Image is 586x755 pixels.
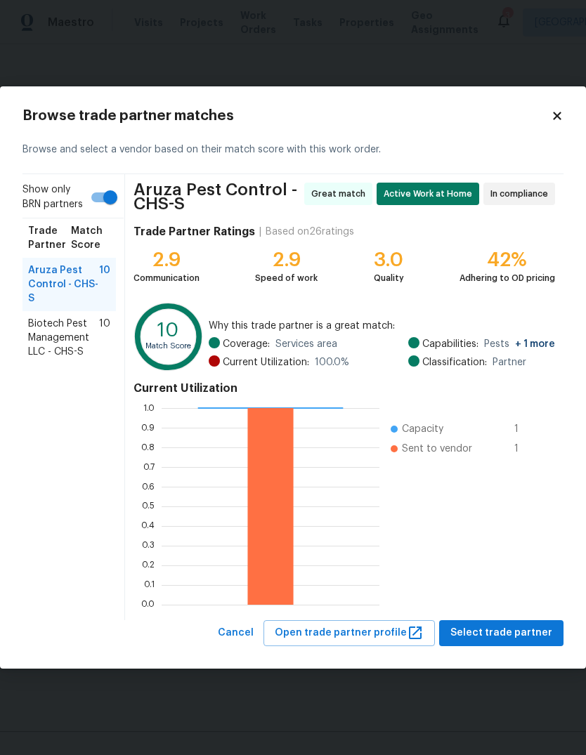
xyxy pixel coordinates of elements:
text: 0.6 [142,482,155,491]
span: Open trade partner profile [275,624,424,642]
button: Open trade partner profile [263,620,435,646]
h2: Browse trade partner matches [22,109,551,123]
span: 10 [99,317,110,359]
span: In compliance [490,187,554,201]
span: Select trade partner [450,624,552,642]
text: 0.9 [141,424,155,432]
h4: Current Utilization [134,381,555,395]
span: Aruza Pest Control - CHS-S [28,263,99,306]
span: Biotech Pest Management LLC - CHS-S [28,317,99,359]
span: 100.0 % [315,355,349,369]
span: Match Score [71,224,110,252]
span: 1 [514,442,537,456]
text: 0.8 [141,443,155,452]
button: Cancel [212,620,259,646]
div: 42% [460,253,555,267]
span: Show only BRN partners [22,183,83,212]
span: Great match [311,187,371,201]
text: 0.1 [144,581,155,589]
span: 1 [514,422,537,436]
span: Partner [493,355,526,369]
span: Capabilities: [422,337,478,351]
span: Why this trade partner is a great match: [209,319,555,333]
text: 0.5 [142,502,155,511]
span: Services area [275,337,337,351]
div: 3.0 [374,253,404,267]
div: | [255,225,266,239]
div: 2.9 [255,253,318,267]
text: 1.0 [143,404,155,412]
div: Based on 26 ratings [266,225,354,239]
span: Capacity [402,422,443,436]
text: Match Score [145,342,191,350]
button: Select trade partner [439,620,564,646]
text: 0.0 [141,600,155,609]
text: 0.2 [142,561,155,570]
div: Communication [134,271,200,285]
text: 0.7 [143,463,155,471]
div: 2.9 [134,253,200,267]
span: Aruza Pest Control - CHS-S [134,183,300,211]
div: Speed of work [255,271,318,285]
span: Current Utilization: [223,355,309,369]
span: 10 [99,263,110,306]
span: Trade Partner [28,224,71,252]
div: Browse and select a vendor based on their match score with this work order. [22,126,564,174]
span: Cancel [218,624,254,642]
span: Active Work at Home [384,187,478,201]
div: Quality [374,271,404,285]
text: 0.3 [142,541,155,550]
span: Classification: [422,355,487,369]
text: 0.4 [141,522,155,530]
span: Pests [484,337,555,351]
div: Adhering to OD pricing [460,271,555,285]
span: Coverage: [223,337,270,351]
h4: Trade Partner Ratings [134,225,255,239]
span: Sent to vendor [402,442,472,456]
span: + 1 more [515,339,555,349]
text: 10 [157,322,178,341]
